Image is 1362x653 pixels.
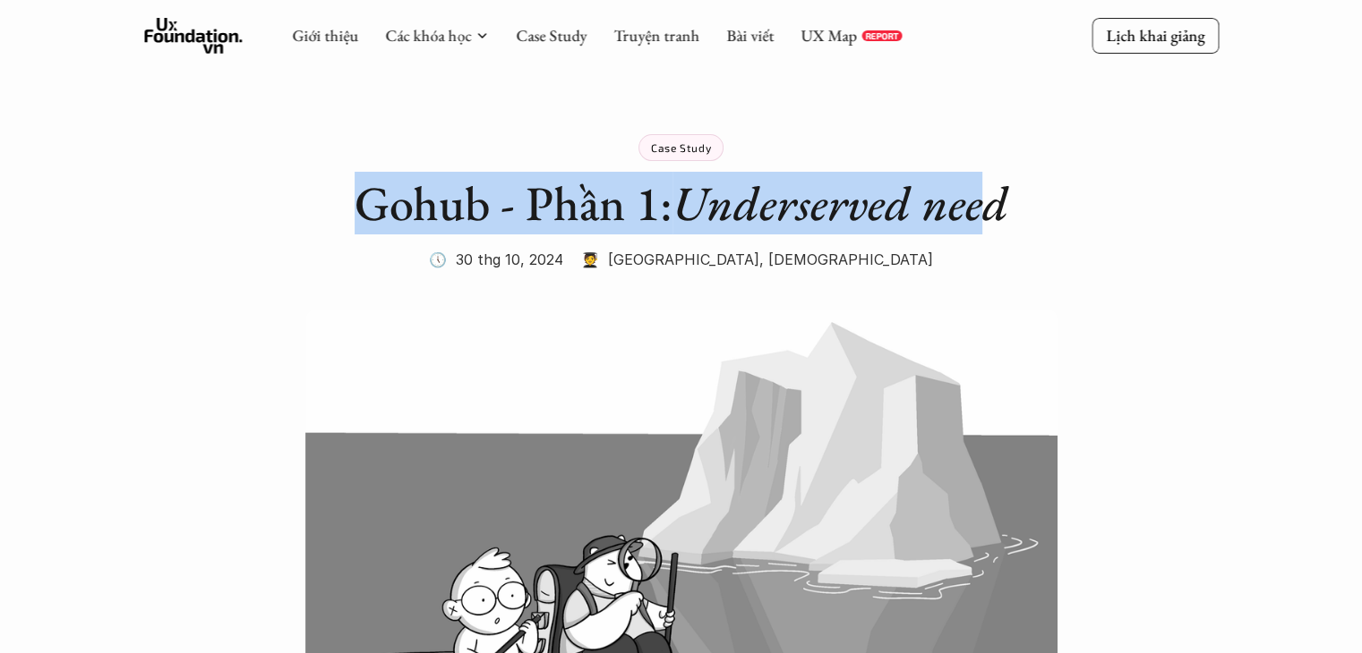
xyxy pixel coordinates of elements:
[613,25,699,46] a: Truyện tranh
[726,25,774,46] a: Bài viết
[651,141,711,154] p: Case Study
[581,246,759,273] p: 🧑‍🎓 [GEOGRAPHIC_DATA]
[759,246,933,273] p: , [DEMOGRAPHIC_DATA]
[861,30,902,41] a: REPORT
[429,246,563,273] p: 🕔 30 thg 10, 2024
[672,172,1008,234] em: Underserved need
[323,174,1040,233] h1: Gohub - Phần 1:
[385,25,471,46] a: Các khóa học
[516,25,587,46] a: Case Study
[865,30,898,41] p: REPORT
[1106,25,1204,46] p: Lịch khai giảng
[1092,18,1219,53] a: Lịch khai giảng
[292,25,358,46] a: Giới thiệu
[801,25,857,46] a: UX Map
